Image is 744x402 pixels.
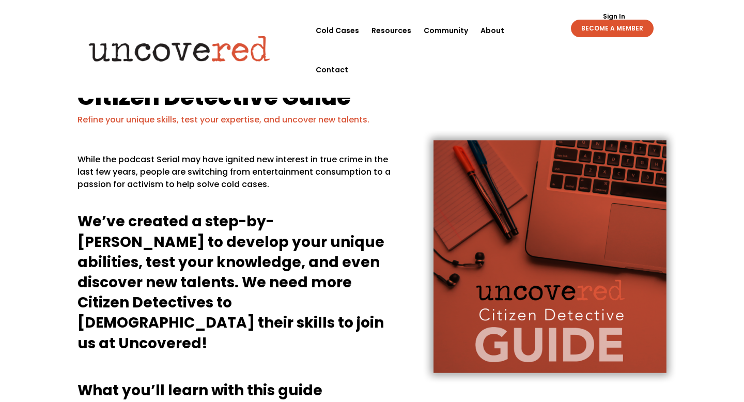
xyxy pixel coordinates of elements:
[78,85,667,114] h1: Citizen Detective Guide
[402,113,694,399] img: cdg-cover
[78,211,397,358] h4: We’ve created a step-by-[PERSON_NAME] to develop your unique abilities, test your knowledge, and ...
[80,28,279,69] img: Uncovered logo
[571,20,654,37] a: BECOME A MEMBER
[78,153,397,199] p: While the podcast Serial may have ignited new interest in true crime in the last few years, peopl...
[424,11,468,50] a: Community
[316,50,348,89] a: Contact
[78,114,667,126] p: Refine your unique skills, test your expertise, and uncover new talents.
[371,11,411,50] a: Resources
[481,11,504,50] a: About
[316,11,359,50] a: Cold Cases
[597,13,631,20] a: Sign In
